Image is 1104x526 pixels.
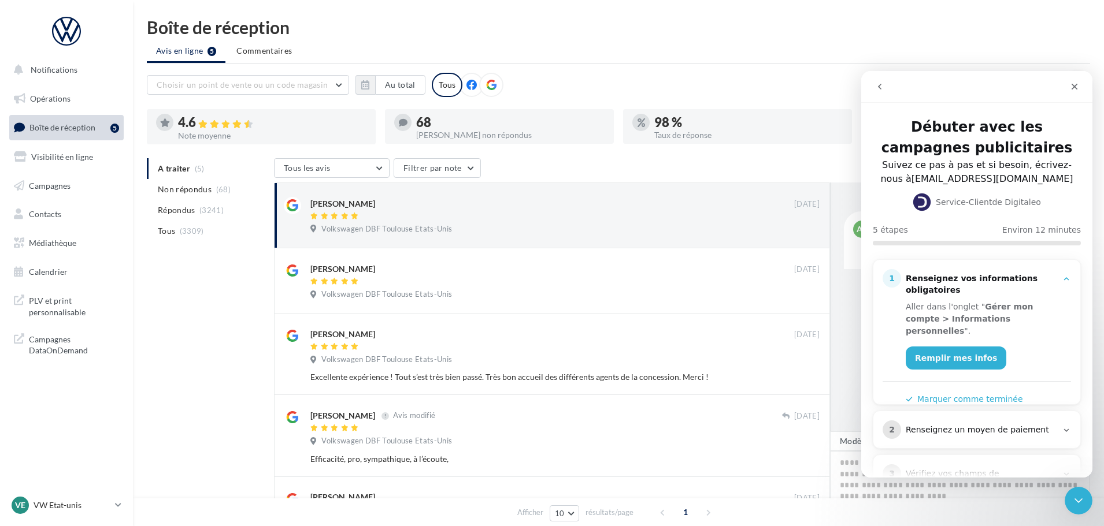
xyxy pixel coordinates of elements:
div: [PERSON_NAME] non répondus [416,131,605,139]
div: [PERSON_NAME] [310,329,375,340]
button: Notifications [7,58,121,82]
div: 3Vérifiez vos champs de personnalisation [21,393,210,420]
a: Contacts [7,202,126,226]
div: 5 [110,124,119,133]
a: Médiathèque [7,231,126,255]
span: Non répondus [158,184,212,195]
span: [DATE] [794,493,820,503]
div: Taux de réponse [654,131,843,139]
span: 10 [555,509,565,518]
span: Opérations [30,94,71,103]
div: Vérifiez vos champs de personnalisation [45,397,196,420]
span: Campagnes DataOnDemand [29,331,119,356]
div: Efficacité, pro, sympathique, à l’écoute, [310,453,744,465]
div: [PERSON_NAME] [310,198,375,210]
a: Calendrier [7,260,126,284]
div: 4.6 [178,116,366,129]
span: Avis modifié [393,411,435,420]
span: 1 [676,503,695,521]
span: Afficher [517,507,543,518]
div: Boîte de réception [147,18,1090,36]
a: Visibilité en ligne [7,145,126,169]
span: VE [15,499,25,511]
button: Tous les avis [274,158,390,178]
div: Note moyenne [178,132,366,140]
button: Filtrer par note [394,158,481,178]
span: Boîte de réception [29,122,95,132]
button: Au total [355,75,425,95]
span: [DATE] [794,199,820,210]
span: Répondus [158,204,195,216]
span: [DATE] [794,330,820,340]
a: Campagnes [7,174,126,198]
span: Visibilité en ligne [31,152,93,162]
div: [PERSON_NAME] [310,491,375,503]
span: Campagnes [29,180,71,190]
button: Modèle de réponse [830,431,931,451]
button: 10 [550,505,579,521]
span: (3309) [180,226,204,236]
span: [DATE] [794,411,820,421]
div: [PERSON_NAME] [310,410,375,421]
span: Volkswagen DBF Toulouse Etats-Unis [321,436,452,446]
iframe: Intercom live chat [1065,487,1092,514]
span: Volkswagen DBF Toulouse Etats-Unis [321,289,452,300]
span: Volkswagen DBF Toulouse Etats-Unis [321,224,452,234]
span: Calendrier [29,267,68,277]
span: Choisir un point de vente ou un code magasin [157,80,328,89]
a: Campagnes DataOnDemand [7,327,126,361]
iframe: Intercom live chat [861,71,1092,477]
span: (3241) [199,206,224,215]
span: Volkswagen DBF Toulouse Etats-Unis [321,355,452,365]
div: [PERSON_NAME] [310,263,375,275]
span: Tous les avis [284,163,331,173]
a: Boîte de réception5 [7,115,126,140]
span: (68) [216,185,231,194]
div: 98 % [654,116,843,129]
span: Contacts [29,209,61,219]
div: Tous [432,73,462,97]
span: Médiathèque [29,238,76,248]
div: 68 [416,116,605,129]
button: Au total [375,75,425,95]
a: Opérations [7,87,126,111]
p: VW Etat-unis [34,499,110,511]
span: Notifications [31,65,77,74]
span: résultats/page [586,507,633,518]
span: AP [857,223,868,235]
span: Tous [158,225,175,237]
a: VE VW Etat-unis [9,494,124,516]
span: [DATE] [794,264,820,275]
span: PLV et print personnalisable [29,293,119,318]
a: PLV et print personnalisable [7,288,126,322]
span: Commentaires [236,45,292,57]
button: Choisir un point de vente ou un code magasin [147,75,349,95]
div: Excellente expérience ! Tout s’est très bien passé. Très bon accueil des différents agents de la ... [310,371,744,383]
